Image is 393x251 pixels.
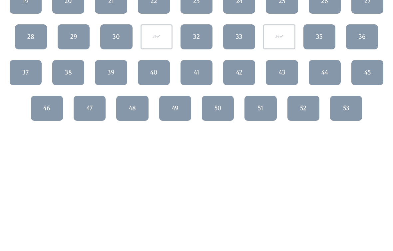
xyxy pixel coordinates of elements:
[31,96,63,121] a: 46
[275,34,283,40] div: 34
[202,96,234,121] a: 50
[359,32,366,41] div: 36
[330,96,362,121] a: 53
[181,24,212,49] a: 32
[87,104,93,112] div: 47
[223,24,255,49] a: 33
[364,68,371,77] div: 45
[244,96,276,121] a: 51
[266,60,298,85] a: 43
[193,32,200,41] div: 32
[15,24,47,49] a: 28
[194,68,199,77] div: 41
[279,68,285,77] div: 43
[27,32,34,41] div: 28
[100,24,132,49] a: 30
[236,32,242,41] div: 33
[150,68,158,77] div: 40
[303,24,335,49] a: 35
[343,104,349,112] div: 53
[108,68,115,77] div: 39
[214,104,221,112] div: 50
[58,24,90,49] a: 29
[159,96,191,121] a: 49
[181,60,212,85] a: 41
[43,104,50,112] div: 46
[129,104,136,112] div: 48
[346,24,378,49] a: 36
[351,60,383,85] a: 45
[113,32,120,41] div: 30
[258,104,263,112] div: 51
[309,60,341,85] a: 44
[236,68,242,77] div: 42
[316,32,322,41] div: 35
[70,32,77,41] div: 29
[74,96,106,121] a: 47
[10,60,42,85] a: 37
[172,104,179,112] div: 49
[116,96,148,121] a: 48
[223,60,255,85] a: 42
[300,104,306,112] div: 52
[321,68,328,77] div: 44
[153,34,160,40] div: 31
[287,96,319,121] a: 52
[138,60,170,85] a: 40
[52,60,84,85] a: 38
[65,68,72,77] div: 38
[22,68,29,77] div: 37
[95,60,127,85] a: 39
